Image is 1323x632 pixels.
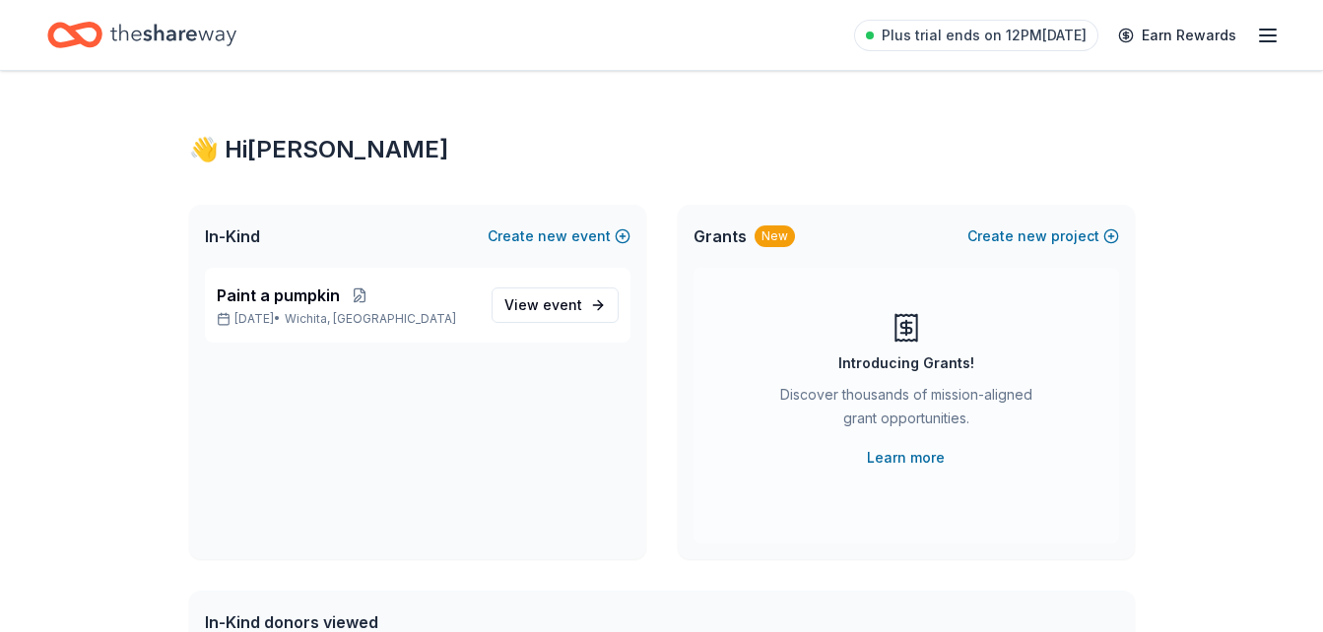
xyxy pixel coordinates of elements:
a: Learn more [867,446,945,470]
span: Paint a pumpkin [217,284,340,307]
div: 👋 Hi [PERSON_NAME] [189,134,1135,165]
span: new [538,224,567,248]
button: Createnewevent [488,224,630,248]
span: Grants [694,224,747,248]
div: Introducing Grants! [838,351,974,375]
div: New [755,225,795,247]
button: Createnewproject [967,224,1119,248]
span: View [504,293,582,317]
span: new [1018,224,1047,248]
span: Plus trial ends on 12PM[DATE] [882,24,1087,47]
a: Home [47,12,236,58]
a: Plus trial ends on 12PM[DATE] [854,20,1098,51]
span: In-Kind [205,224,260,248]
a: View event [492,287,619,323]
span: Wichita, [GEOGRAPHIC_DATA] [285,311,456,327]
span: event [543,296,582,313]
div: Discover thousands of mission-aligned grant opportunities. [772,383,1040,438]
p: [DATE] • [217,311,476,327]
a: Earn Rewards [1106,18,1248,53]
